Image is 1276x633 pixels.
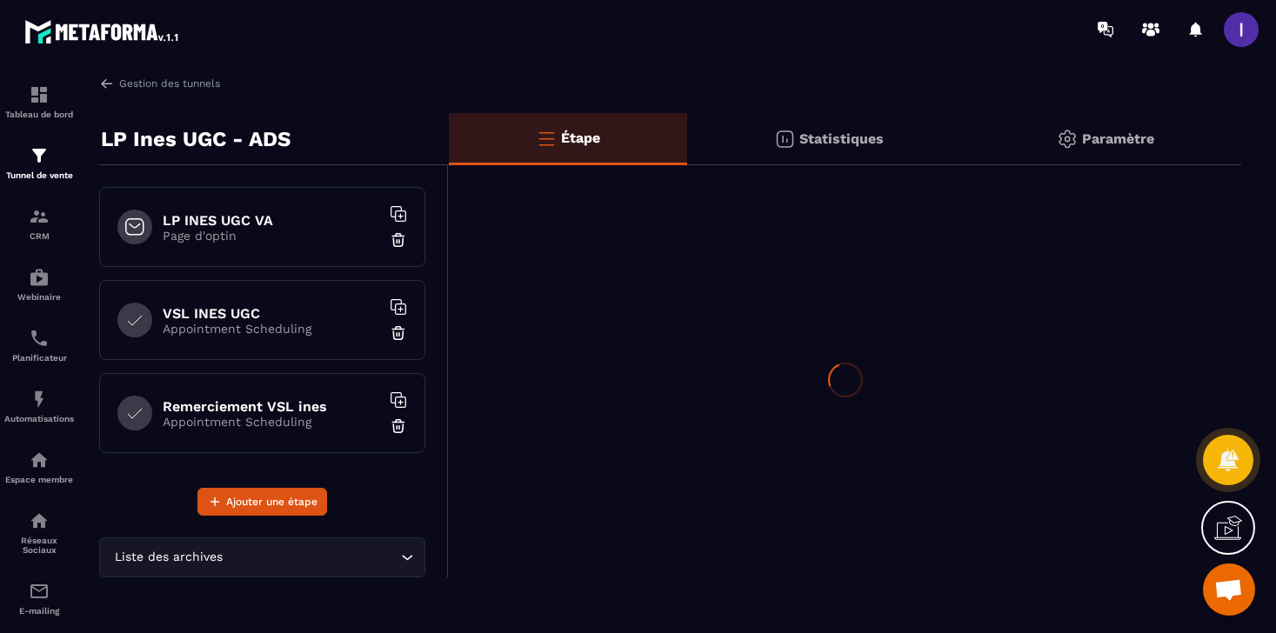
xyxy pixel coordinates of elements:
[163,322,380,336] p: Appointment Scheduling
[29,206,50,227] img: formation
[390,417,407,435] img: trash
[4,193,74,254] a: formationformationCRM
[29,145,50,166] img: formation
[29,328,50,349] img: scheduler
[390,231,407,249] img: trash
[226,548,397,567] input: Search for option
[99,537,425,577] div: Search for option
[99,76,220,91] a: Gestion des tunnels
[1203,563,1255,616] a: Ouvrir le chat
[4,231,74,241] p: CRM
[4,376,74,436] a: automationsautomationsAutomatisations
[29,581,50,602] img: email
[29,389,50,410] img: automations
[4,414,74,423] p: Automatisations
[99,76,115,91] img: arrow
[163,212,380,229] h6: LP INES UGC VA
[226,493,317,510] span: Ajouter une étape
[4,568,74,629] a: emailemailE-mailing
[29,84,50,105] img: formation
[163,305,380,322] h6: VSL INES UGC
[4,110,74,119] p: Tableau de bord
[4,132,74,193] a: formationformationTunnel de vente
[390,324,407,342] img: trash
[4,475,74,484] p: Espace membre
[561,130,600,146] p: Étape
[799,130,884,147] p: Statistiques
[774,129,795,150] img: stats.20deebd0.svg
[4,497,74,568] a: social-networksocial-networkRéseaux Sociaux
[163,415,380,429] p: Appointment Scheduling
[163,229,380,243] p: Page d'optin
[536,128,557,149] img: bars-o.4a397970.svg
[29,510,50,531] img: social-network
[1057,129,1078,150] img: setting-gr.5f69749f.svg
[101,122,291,157] p: LP Ines UGC - ADS
[197,488,327,516] button: Ajouter une étape
[4,436,74,497] a: automationsautomationsEspace membre
[4,353,74,363] p: Planificateur
[4,606,74,616] p: E-mailing
[4,170,74,180] p: Tunnel de vente
[4,254,74,315] a: automationsautomationsWebinaire
[29,450,50,470] img: automations
[4,536,74,555] p: Réseaux Sociaux
[110,548,226,567] span: Liste des archives
[4,71,74,132] a: formationformationTableau de bord
[1082,130,1154,147] p: Paramètre
[4,292,74,302] p: Webinaire
[24,16,181,47] img: logo
[4,315,74,376] a: schedulerschedulerPlanificateur
[29,267,50,288] img: automations
[163,398,380,415] h6: Remerciement VSL ines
